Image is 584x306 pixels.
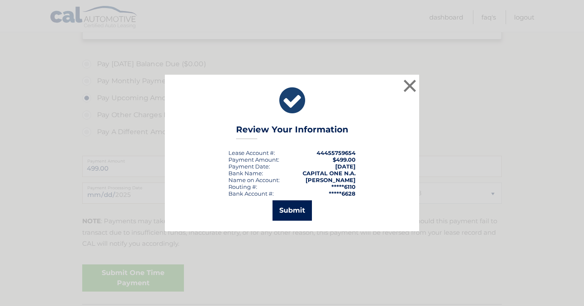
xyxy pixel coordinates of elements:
[273,200,312,221] button: Submit
[333,156,356,163] span: $499.00
[401,77,418,94] button: ×
[335,163,356,170] span: [DATE]
[236,124,348,139] h3: Review Your Information
[317,149,356,156] strong: 44455759654
[228,163,270,170] div: :
[228,156,279,163] div: Payment Amount:
[228,149,275,156] div: Lease Account #:
[228,170,263,177] div: Bank Name:
[303,170,356,177] strong: CAPITAL ONE N.A.
[306,177,356,183] strong: [PERSON_NAME]
[228,183,257,190] div: Routing #:
[228,163,269,170] span: Payment Date
[228,177,280,183] div: Name on Account:
[228,190,274,197] div: Bank Account #:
